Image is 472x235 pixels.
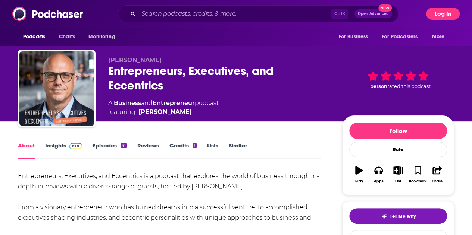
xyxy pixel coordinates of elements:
span: Monitoring [88,32,115,42]
div: 1 personrated this podcast [342,57,454,103]
button: open menu [83,30,125,44]
div: Apps [374,179,384,184]
span: [PERSON_NAME] [108,57,162,64]
a: Reviews [137,142,159,159]
span: Ctrl K [331,9,348,19]
div: A podcast [108,99,219,117]
div: Play [355,179,363,184]
span: For Business [338,32,368,42]
button: open menu [377,30,428,44]
a: Similar [229,142,247,159]
a: Charts [54,30,79,44]
a: Credits1 [169,142,196,159]
div: List [395,179,401,184]
div: 41 [121,143,127,148]
span: rated this podcast [387,83,431,89]
span: and [141,99,153,107]
button: open menu [427,30,454,44]
span: More [432,32,445,42]
button: Log In [426,8,460,20]
img: Podchaser - Follow, Share and Rate Podcasts [12,7,84,21]
span: For Podcasters [382,32,418,42]
div: Rate [349,142,447,157]
div: Bookmark [409,179,426,184]
a: InsightsPodchaser Pro [45,142,82,159]
div: Search podcasts, credits, & more... [118,5,398,22]
button: tell me why sparkleTell Me Why [349,208,447,224]
button: Bookmark [408,161,427,188]
span: featuring [108,108,219,117]
img: Entrepreneurs, Executives, and Eccentrics [19,51,94,126]
button: Follow [349,123,447,139]
img: tell me why sparkle [381,213,387,219]
span: 1 person [367,83,387,89]
span: Charts [59,32,75,42]
button: Share [428,161,447,188]
a: About [18,142,35,159]
a: Lists [207,142,218,159]
button: Open AdvancedNew [354,9,392,18]
span: Tell Me Why [390,213,416,219]
button: Play [349,161,369,188]
div: Share [432,179,442,184]
input: Search podcasts, credits, & more... [138,8,331,20]
button: List [388,161,408,188]
span: New [378,4,392,12]
a: Episodes41 [93,142,127,159]
div: 1 [193,143,196,148]
a: Scott Turman [138,108,192,117]
span: Podcasts [23,32,45,42]
a: Entrepreneur [153,99,195,107]
button: Apps [369,161,388,188]
a: Business [114,99,141,107]
button: open menu [18,30,55,44]
span: Open Advanced [358,12,389,16]
img: Podchaser Pro [69,143,82,149]
button: open menu [333,30,377,44]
